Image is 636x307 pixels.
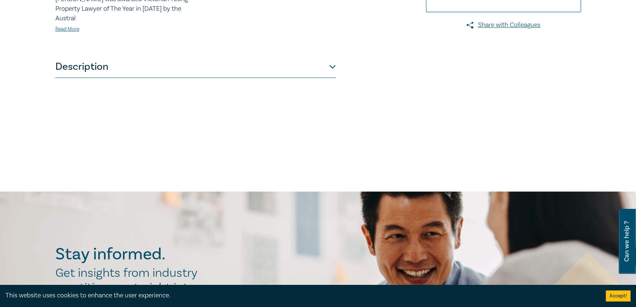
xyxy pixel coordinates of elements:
span: Can we help ? [623,213,630,269]
button: Accept cookies [606,290,630,301]
div: This website uses cookies to enhance the user experience. [6,291,595,300]
button: Description [55,56,336,78]
a: Read More [55,26,79,32]
a: Share with Colleagues [426,20,581,30]
h2: Stay informed. [55,245,230,264]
